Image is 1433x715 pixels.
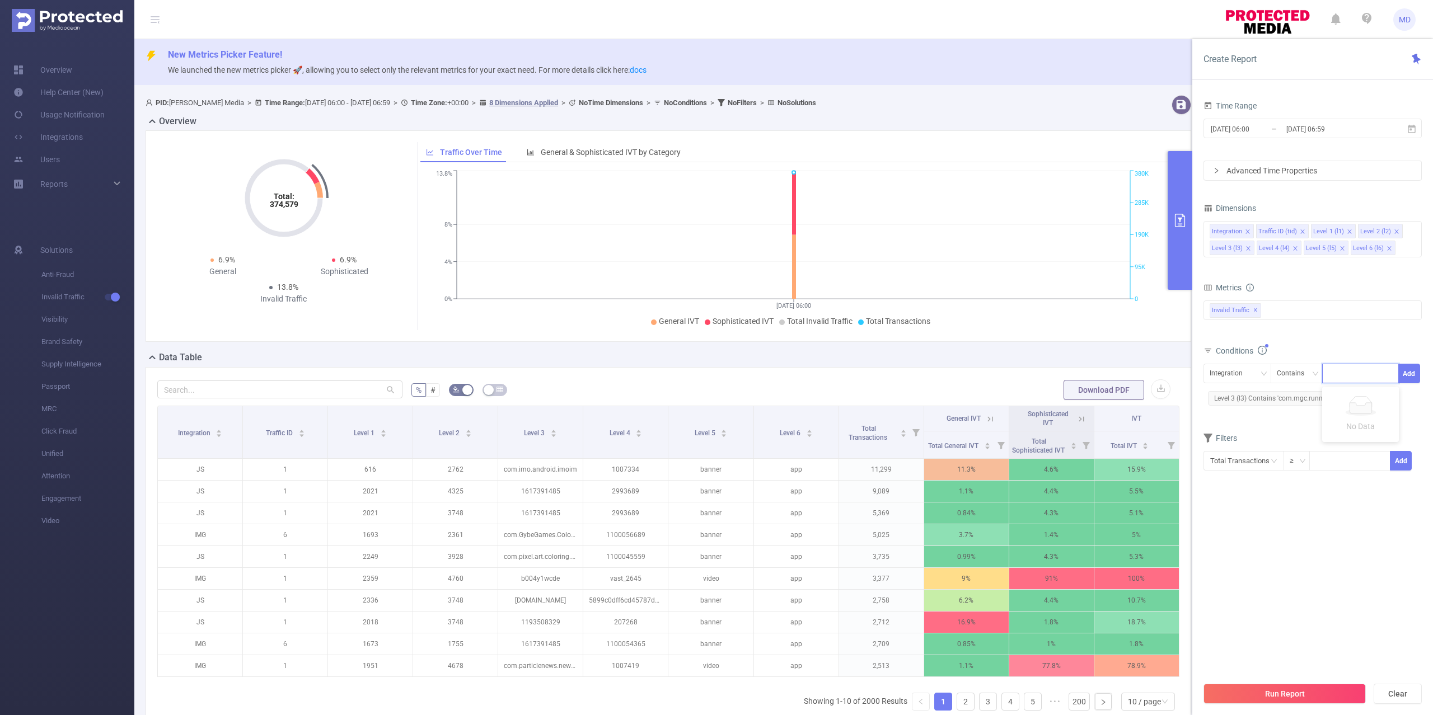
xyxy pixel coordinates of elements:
b: No Filters [728,98,757,107]
i: icon: down [1299,458,1306,465]
p: banner [668,524,753,545]
li: 2 [957,693,975,711]
i: icon: close [1340,246,1345,252]
div: Level 1 (l1) [1313,224,1344,239]
p: 91% [1009,568,1094,589]
button: Add [1390,451,1412,471]
span: Total Invalid Traffic [787,317,853,326]
p: 2336 [328,590,413,611]
p: 1100056689 [583,524,668,545]
i: icon: line-chart [426,148,434,156]
p: 4.3% [1009,502,1094,524]
li: Level 4 (l4) [1257,241,1301,255]
span: # [430,385,435,394]
p: 5,369 [839,502,924,524]
p: b004y1wcde [498,568,583,589]
span: Level 3 [524,429,546,437]
i: icon: caret-up [900,428,906,431]
p: 2018 [328,611,413,633]
div: Sophisticated [284,266,406,277]
p: banner [668,481,753,502]
li: Integration [1210,224,1254,238]
span: Invalid Traffic [1210,303,1261,318]
p: 1 [243,502,327,524]
i: icon: caret-down [216,432,222,436]
p: 4.6% [1009,459,1094,480]
p: 5899c0dff6cd45787dd18d6c [583,590,668,611]
p: 0.99% [924,546,1009,567]
i: icon: caret-up [984,441,990,444]
span: Dimensions [1203,204,1256,213]
span: Total Sophisticated IVT [1012,438,1066,454]
p: JS [158,546,242,567]
span: Total IVT [1111,442,1139,450]
div: Integration [1210,364,1251,383]
p: 5% [1094,524,1179,545]
p: 1.8% [1009,611,1094,633]
p: app [754,524,839,545]
i: icon: right [1100,699,1107,705]
span: General IVT [947,415,981,422]
span: MRC [41,398,134,420]
span: > [390,98,401,107]
i: icon: close [1245,229,1251,236]
p: 1673 [328,633,413,655]
p: app [754,502,839,524]
p: app [754,546,839,567]
tspan: 0 [1135,295,1138,303]
span: Total Transactions [849,425,889,441]
p: 6.2% [924,590,1009,611]
span: Sophisticated IVT [1028,410,1069,427]
li: Next Page [1094,693,1112,711]
i: Filter menu [1078,431,1094,458]
i: icon: caret-up [1142,441,1149,444]
li: 4 [1001,693,1019,711]
i: icon: close [1292,246,1298,252]
p: 1193508329 [498,611,583,633]
p: 5.5% [1094,481,1179,502]
div: Sort [465,428,472,435]
h2: Overview [159,115,196,128]
p: 11.3% [924,459,1009,480]
p: 3748 [413,611,498,633]
b: No Time Dimensions [579,98,643,107]
i: icon: caret-down [298,432,305,436]
div: Contains [1277,364,1312,383]
p: JS [158,590,242,611]
p: 3,377 [839,568,924,589]
a: 2 [957,693,974,710]
span: Attention [41,465,134,487]
i: icon: down [1261,370,1267,378]
span: Metrics [1203,283,1242,292]
li: 5 [1024,693,1042,711]
tspan: 95K [1135,264,1145,271]
span: Traffic ID [266,429,294,437]
p: banner [668,502,753,524]
span: MD [1399,8,1411,31]
i: icon: close [1387,246,1392,252]
i: icon: caret-up [806,428,812,431]
span: > [643,98,654,107]
li: 3 [979,693,997,711]
span: [PERSON_NAME] Media [DATE] 06:00 - [DATE] 06:59 +00:00 [146,98,816,107]
p: IMG [158,568,242,589]
b: No Conditions [664,98,707,107]
i: icon: caret-down [900,432,906,436]
span: Unified [41,443,134,465]
div: Level 6 (l6) [1353,241,1384,256]
span: Conditions [1216,346,1267,355]
li: 1 [934,693,952,711]
div: Sort [635,428,642,435]
p: 11,299 [839,459,924,480]
p: 2249 [328,546,413,567]
li: 200 [1069,693,1090,711]
li: Level 6 (l6) [1351,241,1395,255]
p: 10.7% [1094,590,1179,611]
p: com.pixel.art.coloring.color.number [498,546,583,567]
i: icon: right [1213,167,1220,174]
i: icon: caret-up [381,428,387,431]
div: Level 5 (l5) [1306,241,1337,256]
p: banner [668,611,753,633]
li: Level 1 (l1) [1311,224,1356,238]
a: 4 [1002,693,1019,710]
